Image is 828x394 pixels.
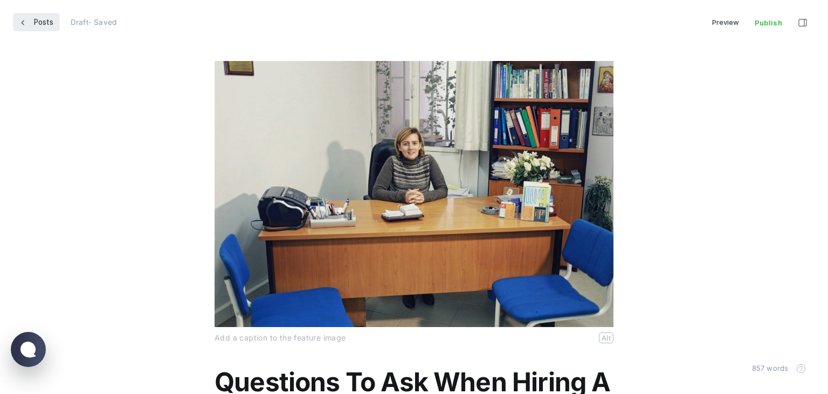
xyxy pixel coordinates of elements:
[34,13,53,31] span: Posts
[705,13,747,31] button: Preview
[747,13,790,32] span: Publish
[71,13,116,31] div: Draft - Saved
[744,363,790,374] div: 857 words
[13,13,60,31] a: Posts
[747,13,790,31] button: Publish
[599,332,613,343] button: Alt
